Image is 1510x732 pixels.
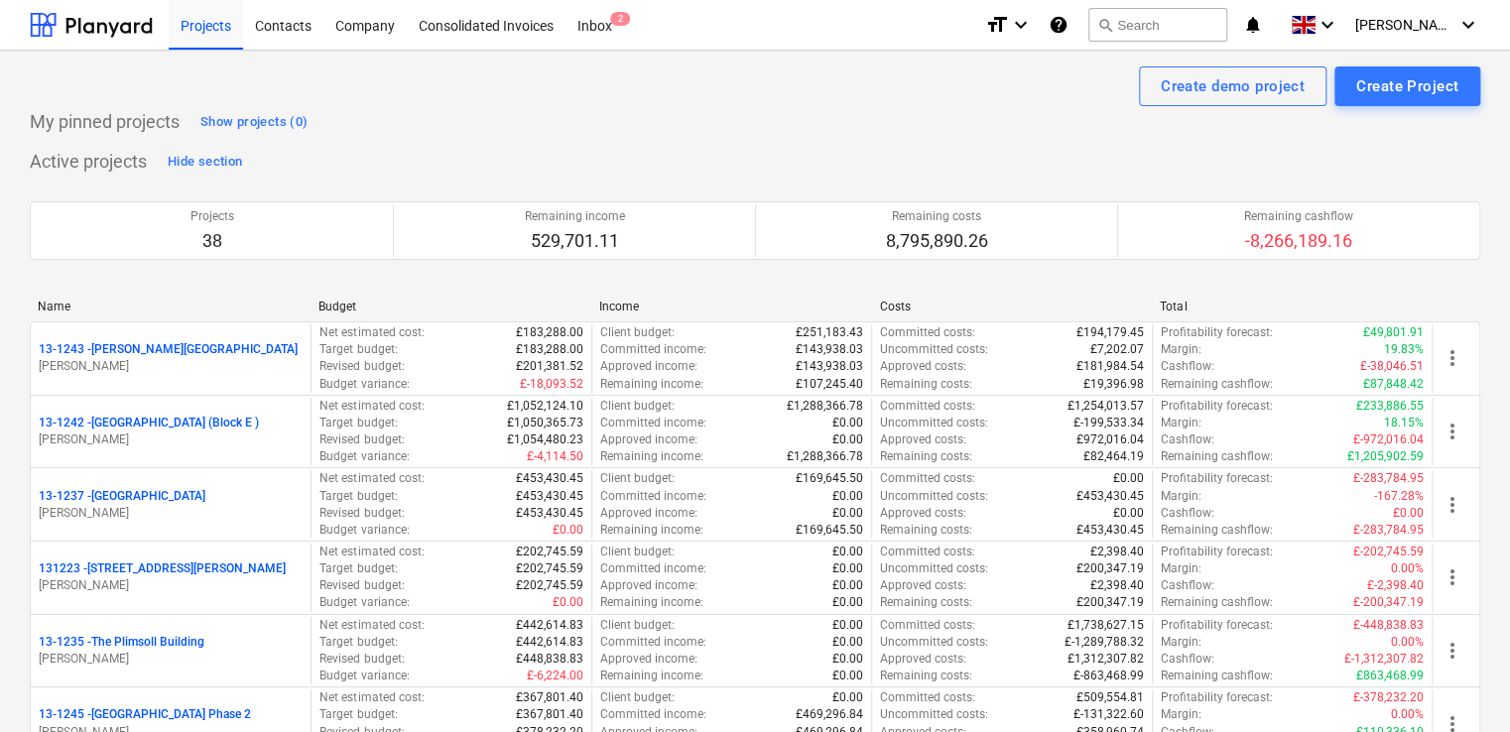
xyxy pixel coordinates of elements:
p: 0.00% [1391,560,1424,577]
p: £1,254,013.57 [1068,398,1144,415]
p: Revised budget : [319,505,404,522]
i: keyboard_arrow_down [1316,13,1339,37]
p: £0.00 [832,577,863,594]
p: 0.00% [1391,634,1424,651]
p: Uncommitted costs : [880,706,988,723]
p: £49,801.91 [1363,324,1424,341]
p: Remaining income : [600,668,703,684]
p: 19.83% [1384,341,1424,358]
p: 0.00% [1391,706,1424,723]
p: £0.00 [1113,470,1144,487]
p: Remaining costs : [880,448,972,465]
p: Uncommitted costs : [880,560,988,577]
p: Margin : [1161,634,1201,651]
p: Client budget : [600,544,675,560]
p: £200,347.19 [1076,560,1144,577]
p: Client budget : [600,470,675,487]
p: Target budget : [319,560,397,577]
p: £-378,232.20 [1353,689,1424,706]
p: £0.00 [832,668,863,684]
p: Net estimated cost : [319,544,424,560]
p: Remaining income : [600,522,703,539]
p: Budget variance : [319,376,409,393]
span: more_vert [1441,565,1464,589]
p: Client budget : [600,689,675,706]
p: Client budget : [600,324,675,341]
p: Cashflow : [1161,358,1214,375]
p: Remaining cashflow : [1161,594,1273,611]
p: 13-1243 - [PERSON_NAME][GEOGRAPHIC_DATA] [39,341,298,358]
p: £202,745.59 [516,560,583,577]
p: Uncommitted costs : [880,341,988,358]
p: £0.00 [832,544,863,560]
p: £448,838.83 [516,651,583,668]
p: £19,396.98 [1083,376,1144,393]
button: Create Project [1334,66,1480,106]
p: Profitability forecast : [1161,689,1273,706]
p: Approved income : [600,577,697,594]
p: 18.15% [1384,415,1424,431]
p: £1,738,627.15 [1068,617,1144,634]
p: Revised budget : [319,358,404,375]
p: Approved income : [600,505,697,522]
p: Budget variance : [319,594,409,611]
p: £-1,289,788.32 [1065,634,1144,651]
p: £-283,784.95 [1353,470,1424,487]
p: £169,645.50 [796,470,863,487]
p: -8,266,189.16 [1244,229,1353,253]
p: Remaining cashflow : [1161,522,1273,539]
p: Margin : [1161,488,1201,505]
p: Cashflow : [1161,431,1214,448]
i: format_size [985,13,1009,37]
p: £-448,838.83 [1353,617,1424,634]
p: £2,398.40 [1090,544,1144,560]
p: £442,614.83 [516,634,583,651]
p: Remaining cashflow : [1161,448,1273,465]
p: £0.00 [832,634,863,651]
p: Net estimated cost : [319,324,424,341]
p: Margin : [1161,341,1201,358]
p: £0.00 [832,560,863,577]
p: £442,614.83 [516,617,583,634]
p: Remaining costs : [880,522,972,539]
p: £82,464.19 [1083,448,1144,465]
p: Remaining cashflow : [1161,668,1273,684]
p: Committed costs : [880,689,975,706]
p: £-4,114.50 [527,448,583,465]
p: £-202,745.59 [1353,544,1424,560]
p: Remaining costs : [880,668,972,684]
p: £233,886.55 [1356,398,1424,415]
p: Budget variance : [319,668,409,684]
p: £251,183.43 [796,324,863,341]
p: £169,645.50 [796,522,863,539]
p: Profitability forecast : [1161,470,1273,487]
p: £181,984.54 [1076,358,1144,375]
p: Client budget : [600,617,675,634]
p: Approved income : [600,651,697,668]
p: Active projects [30,150,147,174]
p: Committed costs : [880,544,975,560]
p: Committed costs : [880,617,975,634]
p: £469,296.84 [796,706,863,723]
p: Remaining costs [886,208,988,225]
p: £183,288.00 [516,324,583,341]
p: Profitability forecast : [1161,324,1273,341]
p: Revised budget : [319,577,404,594]
p: Client budget : [600,398,675,415]
p: £0.00 [832,505,863,522]
button: Hide section [163,146,247,178]
p: Uncommitted costs : [880,634,988,651]
span: [PERSON_NAME] [1355,17,1454,33]
div: Chat Widget [1411,637,1510,732]
i: keyboard_arrow_down [1456,13,1480,37]
button: Create demo project [1139,66,1326,106]
p: Margin : [1161,415,1201,431]
p: Remaining income : [600,448,703,465]
p: £1,054,480.23 [507,431,583,448]
div: Hide section [168,151,242,174]
p: £1,052,124.10 [507,398,583,415]
p: Budget variance : [319,448,409,465]
p: £-38,046.51 [1360,358,1424,375]
p: 13-1245 - [GEOGRAPHIC_DATA] Phase 2 [39,706,251,723]
p: £-1,312,307.82 [1344,651,1424,668]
